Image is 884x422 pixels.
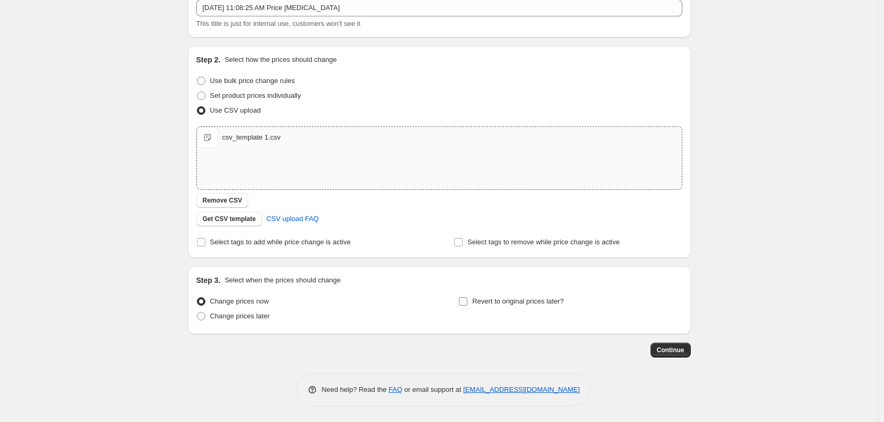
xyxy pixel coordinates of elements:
a: FAQ [389,386,402,393]
span: Use bulk price change rules [210,77,295,85]
p: Select how the prices should change [224,54,337,65]
span: Get CSV template [203,215,256,223]
button: Continue [651,343,691,357]
span: Change prices later [210,312,270,320]
span: Change prices now [210,297,269,305]
span: Set product prices individually [210,91,301,99]
span: Use CSV upload [210,106,261,114]
div: csv_template 1.csv [222,132,281,143]
button: Remove CSV [196,193,249,208]
span: This title is just for internal use, customers won't see it [196,20,360,27]
p: Select when the prices should change [224,275,340,286]
button: Get CSV template [196,212,263,226]
span: or email support at [402,386,463,393]
a: CSV upload FAQ [260,210,325,227]
h2: Step 3. [196,275,221,286]
span: Remove CSV [203,196,242,205]
h2: Step 2. [196,54,221,65]
span: Revert to original prices later? [472,297,564,305]
span: Need help? Read the [322,386,389,393]
span: Select tags to add while price change is active [210,238,351,246]
span: CSV upload FAQ [266,214,319,224]
span: Select tags to remove while price change is active [467,238,620,246]
a: [EMAIL_ADDRESS][DOMAIN_NAME] [463,386,580,393]
span: Continue [657,346,684,354]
